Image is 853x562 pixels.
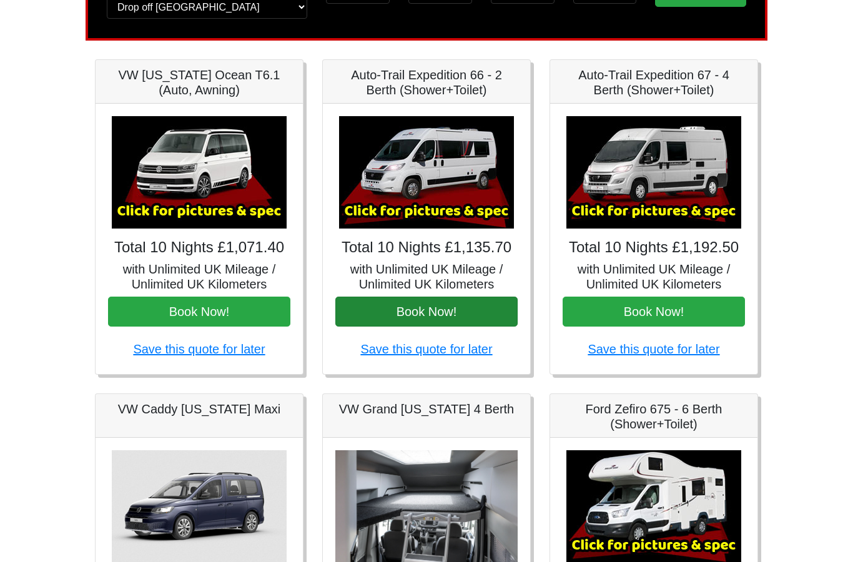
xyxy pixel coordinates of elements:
[335,239,518,257] h4: Total 10 Nights £1,135.70
[335,402,518,417] h5: VW Grand [US_STATE] 4 Berth
[112,117,287,229] img: VW California Ocean T6.1 (Auto, Awning)
[108,402,290,417] h5: VW Caddy [US_STATE] Maxi
[360,343,492,357] a: Save this quote for later
[563,402,745,432] h5: Ford Zefiro 675 - 6 Berth (Shower+Toilet)
[133,343,265,357] a: Save this quote for later
[339,117,514,229] img: Auto-Trail Expedition 66 - 2 Berth (Shower+Toilet)
[335,262,518,292] h5: with Unlimited UK Mileage / Unlimited UK Kilometers
[563,262,745,292] h5: with Unlimited UK Mileage / Unlimited UK Kilometers
[563,297,745,327] button: Book Now!
[563,239,745,257] h4: Total 10 Nights £1,192.50
[588,343,719,357] a: Save this quote for later
[566,117,741,229] img: Auto-Trail Expedition 67 - 4 Berth (Shower+Toilet)
[108,297,290,327] button: Book Now!
[335,297,518,327] button: Book Now!
[108,239,290,257] h4: Total 10 Nights £1,071.40
[335,68,518,98] h5: Auto-Trail Expedition 66 - 2 Berth (Shower+Toilet)
[108,262,290,292] h5: with Unlimited UK Mileage / Unlimited UK Kilometers
[108,68,290,98] h5: VW [US_STATE] Ocean T6.1 (Auto, Awning)
[563,68,745,98] h5: Auto-Trail Expedition 67 - 4 Berth (Shower+Toilet)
